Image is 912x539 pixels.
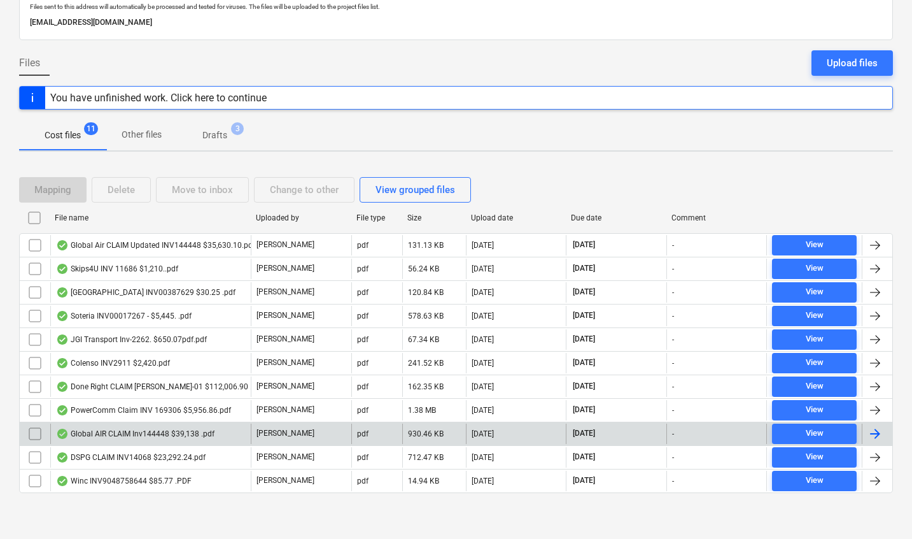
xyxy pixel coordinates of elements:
[84,122,98,135] span: 11
[360,177,471,203] button: View grouped files
[231,122,244,135] span: 3
[806,403,824,417] div: View
[672,335,674,344] div: -
[357,406,368,415] div: pdf
[56,287,69,298] div: OCR finished
[472,429,494,438] div: [DATE]
[672,453,674,462] div: -
[56,476,69,486] div: OCR finished
[772,353,857,373] button: View
[30,3,882,11] p: Files sent to this address will automatically be processed and tested for viruses. The files will...
[772,259,857,279] button: View
[572,475,596,486] span: [DATE]
[472,477,494,485] div: [DATE]
[256,213,346,222] div: Uploaded by
[50,92,267,104] div: You have unfinished work. Click here to continue
[357,288,368,297] div: pdf
[357,453,368,462] div: pdf
[357,429,368,438] div: pdf
[357,359,368,368] div: pdf
[356,213,397,222] div: File type
[572,310,596,321] span: [DATE]
[56,264,178,274] div: Skips4U INV 11686 $1,210..pdf
[56,476,192,486] div: Winc INV9048758644 $85.77 .PDF
[56,405,69,415] div: OCR finished
[472,241,494,250] div: [DATE]
[56,311,69,321] div: OCR finished
[806,473,824,488] div: View
[672,264,674,273] div: -
[202,129,227,142] p: Drafts
[672,288,674,297] div: -
[827,55,878,71] div: Upload files
[672,241,674,250] div: -
[408,264,439,273] div: 56.24 KB
[772,424,857,444] button: View
[672,382,674,391] div: -
[45,129,81,142] p: Cost files
[357,335,368,344] div: pdf
[572,263,596,274] span: [DATE]
[472,453,494,462] div: [DATE]
[806,308,824,323] div: View
[472,335,494,344] div: [DATE]
[375,182,455,198] div: View grouped files
[256,405,314,415] p: [PERSON_NAME]
[56,287,235,298] div: [GEOGRAPHIC_DATA] INV00387629 $30.25 .pdf
[672,359,674,368] div: -
[256,263,314,274] p: [PERSON_NAME]
[806,261,824,276] div: View
[408,241,444,250] div: 131.13 KB
[571,213,661,222] div: Due date
[408,312,444,320] div: 578.63 KB
[56,334,207,345] div: JGI Transport Inv-2262. $650.07pdf.pdf
[122,128,162,141] p: Other files
[472,312,494,320] div: [DATE]
[806,332,824,347] div: View
[772,282,857,303] button: View
[408,382,444,391] div: 162.35 KB
[256,428,314,439] p: [PERSON_NAME]
[672,312,674,320] div: -
[672,477,674,485] div: -
[472,288,494,297] div: [DATE]
[56,382,263,392] div: Done Right CLAIM [PERSON_NAME]-01 $112,006.90 .pdf
[357,477,368,485] div: pdf
[30,16,882,29] p: [EMAIL_ADDRESS][DOMAIN_NAME]
[256,452,314,463] p: [PERSON_NAME]
[56,264,69,274] div: OCR finished
[806,426,824,441] div: View
[772,329,857,350] button: View
[772,306,857,326] button: View
[56,240,255,250] div: Global Air CLAIM Updated INV144448 $35,630.10.pdf
[472,359,494,368] div: [DATE]
[19,55,40,71] span: Files
[408,288,444,297] div: 120.84 KB
[56,334,69,345] div: OCR finished
[56,452,69,463] div: OCR finished
[572,334,596,345] span: [DATE]
[357,264,368,273] div: pdf
[572,428,596,439] span: [DATE]
[56,452,206,463] div: DSPG CLAIM INV14068 $23,292.24.pdf
[572,405,596,415] span: [DATE]
[56,358,170,368] div: Colenso INV2911 $2,420.pdf
[806,356,824,370] div: View
[806,450,824,464] div: View
[772,377,857,397] button: View
[848,478,912,539] iframe: Chat Widget
[357,241,368,250] div: pdf
[408,429,444,438] div: 930.46 KB
[357,382,368,391] div: pdf
[56,382,69,392] div: OCR finished
[806,379,824,394] div: View
[407,213,461,222] div: Size
[56,311,192,321] div: Soteria INV00017267 - $5,445. .pdf
[472,406,494,415] div: [DATE]
[671,213,762,222] div: Comment
[256,310,314,321] p: [PERSON_NAME]
[806,238,824,252] div: View
[672,429,674,438] div: -
[772,447,857,468] button: View
[572,357,596,368] span: [DATE]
